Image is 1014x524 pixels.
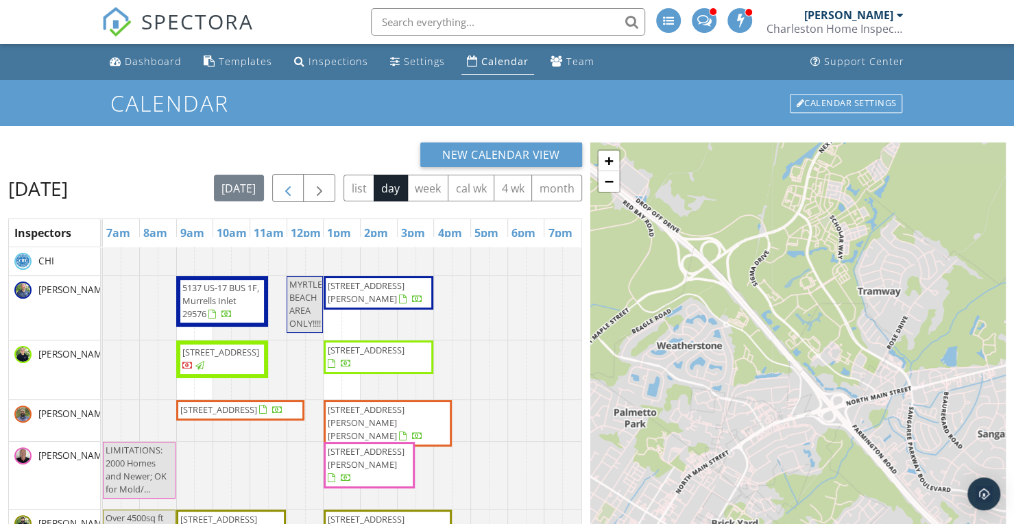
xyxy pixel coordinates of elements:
[14,447,32,464] img: ken_gray.jpeg
[544,222,575,244] a: 7pm
[303,174,335,202] button: Next day
[328,403,405,442] span: [STREET_ADDRESS][PERSON_NAME][PERSON_NAME]
[198,49,278,75] a: Templates
[461,49,534,75] a: Calendar
[494,175,532,201] button: 4 wk
[328,445,405,471] span: [STREET_ADDRESS][PERSON_NAME]
[420,142,582,167] button: New Calendar View
[309,55,368,68] div: Inspections
[106,444,167,496] span: LIMITATIONS: 2000 Homes and Newer; OK for Mold/...
[508,222,539,244] a: 6pm
[531,175,582,201] button: month
[374,175,408,201] button: day
[110,91,904,115] h1: Calendar
[141,7,254,36] span: SPECTORA
[14,346,32,363] img: matt_s_chi.png
[287,222,324,244] a: 12pm
[182,346,259,358] span: [STREET_ADDRESS]
[545,49,600,75] a: Team
[14,282,32,299] img: chris_gipe_chi.png
[805,49,910,75] a: Support Center
[324,222,354,244] a: 1pm
[219,55,272,68] div: Templates
[36,449,113,462] span: [PERSON_NAME]
[434,222,465,244] a: 4pm
[213,222,250,244] a: 10am
[180,403,257,416] span: [STREET_ADDRESS]
[599,151,619,171] a: Zoom in
[824,55,904,68] div: Support Center
[385,49,450,75] a: Settings
[599,171,619,192] a: Zoom out
[328,279,405,305] span: [STREET_ADDRESS][PERSON_NAME]
[14,225,71,240] span: Inspectors
[14,253,32,270] img: chi_logo.png
[36,283,113,297] span: [PERSON_NAME]
[566,55,594,68] div: Team
[289,278,323,330] span: MYRTLE BEACH AREA ONLY!!!!!
[36,407,113,421] span: [PERSON_NAME]
[404,55,445,68] div: Settings
[343,175,374,201] button: list
[407,175,449,201] button: week
[182,282,259,320] span: 5137 US-17 BUS 1F, Murrells Inlet 29576
[101,7,132,37] img: The Best Home Inspection Software - Spectora
[371,8,645,36] input: Search everything...
[481,55,529,68] div: Calendar
[104,49,187,75] a: Dashboard
[250,222,287,244] a: 11am
[328,344,405,356] span: [STREET_ADDRESS]
[967,477,1000,510] div: Open Intercom Messenger
[790,94,902,113] div: Calendar Settings
[177,222,208,244] a: 9am
[103,222,134,244] a: 7am
[214,175,264,201] button: [DATE]
[289,49,374,75] a: Inspections
[766,22,904,36] div: Charleston Home Inspection
[361,222,391,244] a: 2pm
[14,406,32,423] img: youssif_wague_chi.jpeg
[140,222,171,244] a: 8am
[101,18,254,47] a: SPECTORA
[471,222,502,244] a: 5pm
[8,175,68,202] h2: [DATE]
[788,92,904,114] a: Calendar Settings
[272,174,304,202] button: Previous day
[448,175,494,201] button: cal wk
[398,222,428,244] a: 3pm
[125,55,182,68] div: Dashboard
[36,347,113,361] span: [PERSON_NAME]
[36,254,57,268] span: CHI
[804,8,893,22] div: [PERSON_NAME]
